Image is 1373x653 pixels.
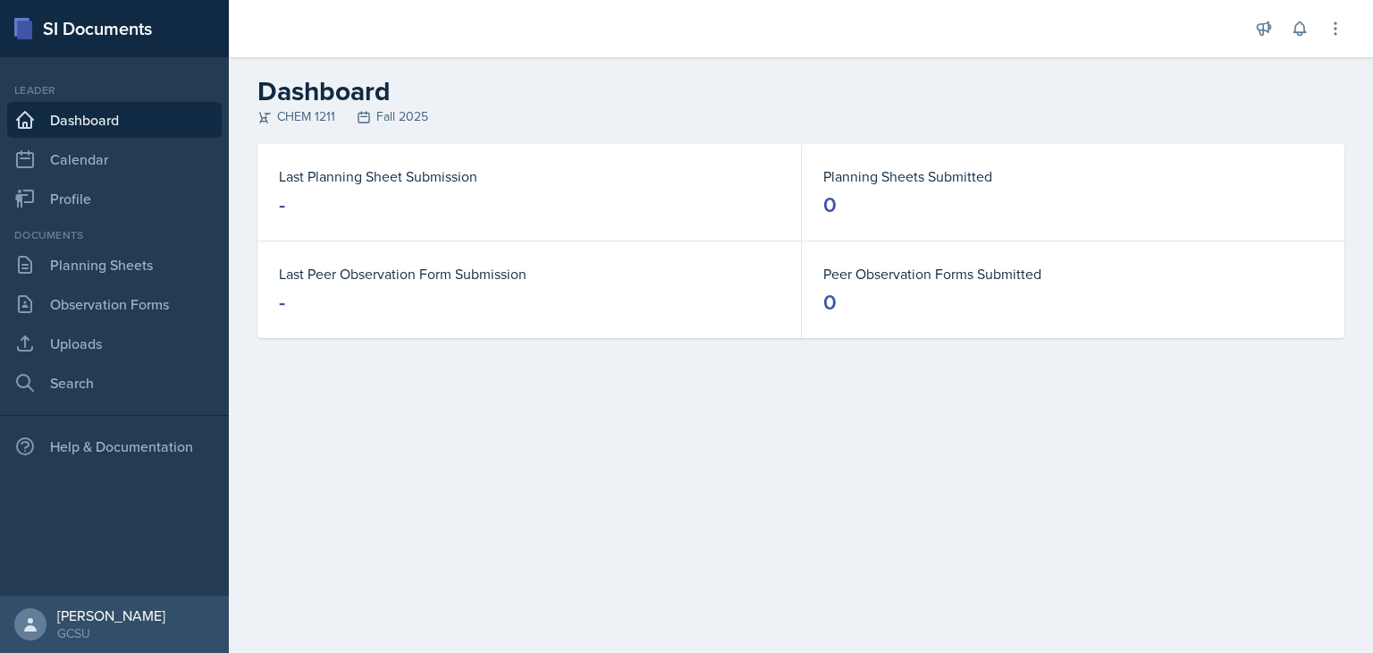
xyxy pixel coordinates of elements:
h2: Dashboard [257,75,1344,107]
a: Planning Sheets [7,247,222,283]
a: Uploads [7,326,222,361]
dt: Peer Observation Forms Submitted [823,263,1323,284]
a: Dashboard [7,102,222,138]
div: 0 [823,191,837,219]
div: - [279,191,285,219]
a: Profile [7,181,222,216]
a: Observation Forms [7,286,222,322]
div: 0 [823,288,837,317]
a: Calendar [7,141,222,177]
dt: Last Planning Sheet Submission [279,165,779,187]
div: [PERSON_NAME] [57,606,165,624]
dt: Last Peer Observation Form Submission [279,263,779,284]
a: Search [7,365,222,401]
div: GCSU [57,624,165,642]
div: - [279,288,285,317]
div: Leader [7,82,222,98]
div: Documents [7,227,222,243]
dt: Planning Sheets Submitted [823,165,1323,187]
div: Help & Documentation [7,428,222,464]
div: CHEM 1211 Fall 2025 [257,107,1344,126]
